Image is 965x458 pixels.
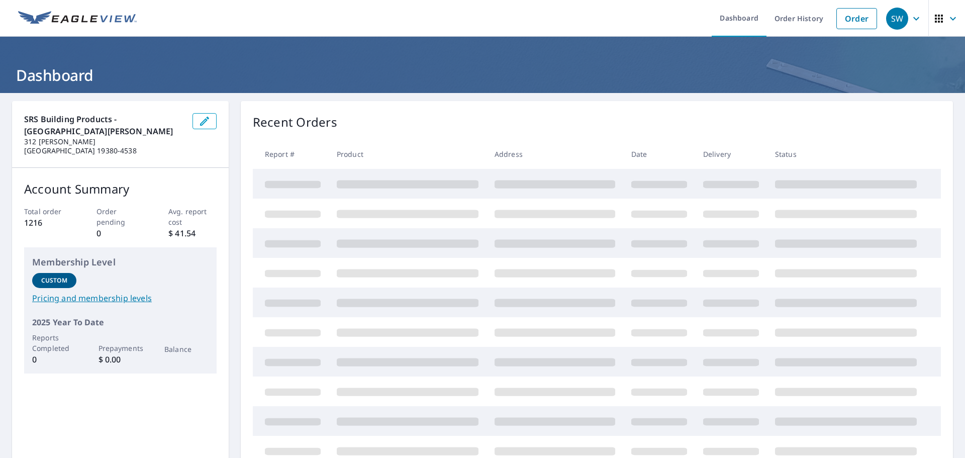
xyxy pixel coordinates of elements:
[623,139,695,169] th: Date
[24,217,72,229] p: 1216
[24,113,184,137] p: SRS Building Products - [GEOGRAPHIC_DATA][PERSON_NAME]
[164,344,209,354] p: Balance
[886,8,908,30] div: SW
[32,353,76,365] p: 0
[168,227,217,239] p: $ 41.54
[253,113,337,131] p: Recent Orders
[12,65,953,85] h1: Dashboard
[32,332,76,353] p: Reports Completed
[24,146,184,155] p: [GEOGRAPHIC_DATA] 19380-4538
[32,255,209,269] p: Membership Level
[96,227,145,239] p: 0
[32,316,209,328] p: 2025 Year To Date
[253,139,329,169] th: Report #
[96,206,145,227] p: Order pending
[168,206,217,227] p: Avg. report cost
[695,139,767,169] th: Delivery
[487,139,623,169] th: Address
[329,139,487,169] th: Product
[24,180,217,198] p: Account Summary
[24,206,72,217] p: Total order
[41,276,67,285] p: Custom
[767,139,925,169] th: Status
[836,8,877,29] a: Order
[99,353,143,365] p: $ 0.00
[99,343,143,353] p: Prepayments
[18,11,137,26] img: EV Logo
[24,137,184,146] p: 312 [PERSON_NAME]
[32,292,209,304] a: Pricing and membership levels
